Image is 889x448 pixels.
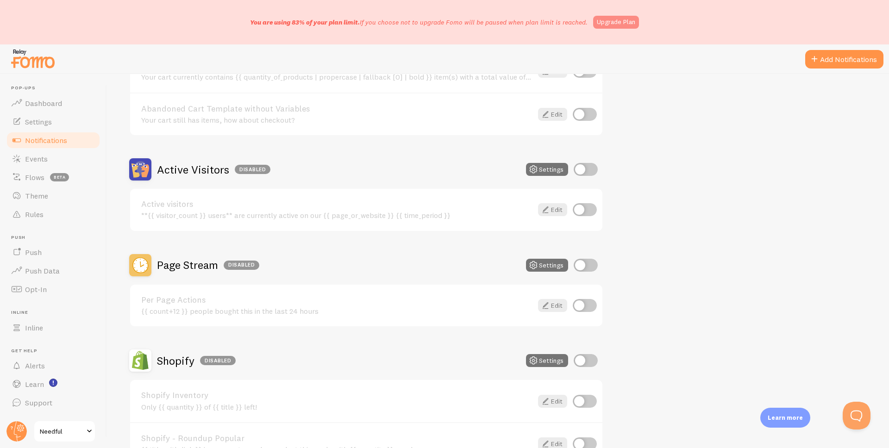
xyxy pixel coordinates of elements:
[10,47,56,70] img: fomo-relay-logo-orange.svg
[526,354,568,367] button: Settings
[25,285,47,294] span: Opt-In
[25,99,62,108] span: Dashboard
[50,173,69,181] span: beta
[157,354,236,368] h2: Shopify
[141,73,532,81] div: Your cart currently contains {{ quantity_of_products | propercase | fallback [0] | bold }} item(s...
[6,112,101,131] a: Settings
[6,243,101,261] a: Push
[224,261,259,270] div: Disabled
[141,307,532,315] div: {{ count+12 }} people bought this in the last 24 hours
[141,200,532,208] a: Active visitors
[25,248,42,257] span: Push
[141,105,532,113] a: Abandoned Cart Template without Variables
[526,259,568,272] button: Settings
[141,296,532,304] a: Per Page Actions
[6,261,101,280] a: Push Data
[25,323,43,332] span: Inline
[593,16,639,29] a: Upgrade Plan
[538,299,567,312] a: Edit
[235,165,270,174] div: Disabled
[157,258,259,272] h2: Page Stream
[6,280,101,299] a: Opt-In
[6,205,101,224] a: Rules
[129,349,151,372] img: Shopify
[6,149,101,168] a: Events
[11,85,101,91] span: Pop-ups
[6,94,101,112] a: Dashboard
[25,380,44,389] span: Learn
[6,168,101,187] a: Flows beta
[538,395,567,408] a: Edit
[25,210,44,219] span: Rules
[25,398,52,407] span: Support
[141,116,532,124] div: Your cart still has items, how about checkout?
[25,191,48,200] span: Theme
[6,131,101,149] a: Notifications
[6,318,101,337] a: Inline
[526,163,568,176] button: Settings
[25,361,45,370] span: Alerts
[538,203,567,216] a: Edit
[25,173,44,182] span: Flows
[25,266,60,275] span: Push Data
[40,426,84,437] span: Needful
[141,434,532,442] a: Shopify - Roundup Popular
[11,348,101,354] span: Get Help
[6,393,101,412] a: Support
[760,408,810,428] div: Learn more
[250,18,588,27] p: If you choose not to upgrade Fomo will be paused when plan limit is reached.
[538,108,567,121] a: Edit
[25,136,67,145] span: Notifications
[25,117,52,126] span: Settings
[25,154,48,163] span: Events
[157,162,270,177] h2: Active Visitors
[129,254,151,276] img: Page Stream
[6,356,101,375] a: Alerts
[6,187,101,205] a: Theme
[141,391,532,399] a: Shopify Inventory
[6,375,101,393] a: Learn
[768,413,803,422] p: Learn more
[141,211,532,219] div: **{{ visitor_count }} users** are currently active on our {{ page_or_website }} {{ time_period }}
[129,158,151,180] img: Active Visitors
[49,379,57,387] svg: <p>Watch New Feature Tutorials!</p>
[200,356,236,365] div: Disabled
[33,420,96,442] a: Needful
[843,402,870,429] iframe: Help Scout Beacon - Open
[11,310,101,316] span: Inline
[141,403,532,411] div: Only {{ quantity }} of {{ title }} left!
[11,235,101,241] span: Push
[250,18,360,26] span: You are using 83% of your plan limit.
